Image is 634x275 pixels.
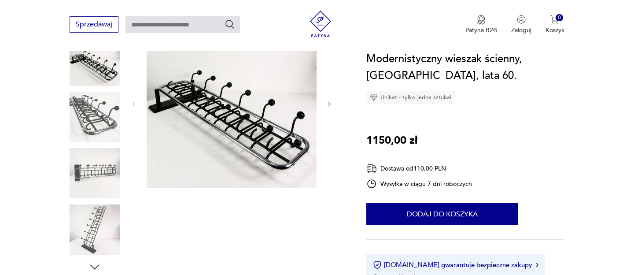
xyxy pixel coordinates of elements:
[307,11,334,37] img: Patyna - sklep z meblami i dekoracjami vintage
[477,15,486,25] img: Ikona medalu
[511,26,531,34] p: Zaloguj
[366,132,417,149] p: 1150,00 zł
[517,15,526,24] img: Ikonka użytkownika
[536,263,538,267] img: Ikona strzałki w prawo
[366,178,472,189] div: Wysyłka w ciągu 7 dni roboczych
[373,260,382,269] img: Ikona certyfikatu
[70,148,120,198] img: Zdjęcie produktu Modernistyczny wieszak ścienny, Niemcy, lata 60.
[556,14,563,22] div: 0
[465,15,497,34] button: Patyna B2B
[373,260,538,269] button: [DOMAIN_NAME] gwarantuje bezpieczne zakupy
[366,203,518,225] button: Dodaj do koszyka
[70,36,120,86] img: Zdjęcie produktu Modernistyczny wieszak ścienny, Niemcy, lata 60.
[546,15,564,34] button: 0Koszyk
[70,16,118,33] button: Sprzedawaj
[546,26,564,34] p: Koszyk
[70,22,118,28] a: Sprzedawaj
[225,19,235,30] button: Szukaj
[366,91,455,104] div: Unikat - tylko jedna sztuka!
[465,26,497,34] p: Patyna B2B
[147,18,317,188] img: Zdjęcie produktu Modernistyczny wieszak ścienny, Niemcy, lata 60.
[550,15,559,24] img: Ikona koszyka
[70,92,120,142] img: Zdjęcie produktu Modernistyczny wieszak ścienny, Niemcy, lata 60.
[366,163,377,174] img: Ikona dostawy
[70,204,120,255] img: Zdjęcie produktu Modernistyczny wieszak ścienny, Niemcy, lata 60.
[370,93,378,101] img: Ikona diamentu
[366,163,472,174] div: Dostawa od 110,00 PLN
[511,15,531,34] button: Zaloguj
[465,15,497,34] a: Ikona medaluPatyna B2B
[366,51,564,84] h1: Modernistyczny wieszak ścienny, [GEOGRAPHIC_DATA], lata 60.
